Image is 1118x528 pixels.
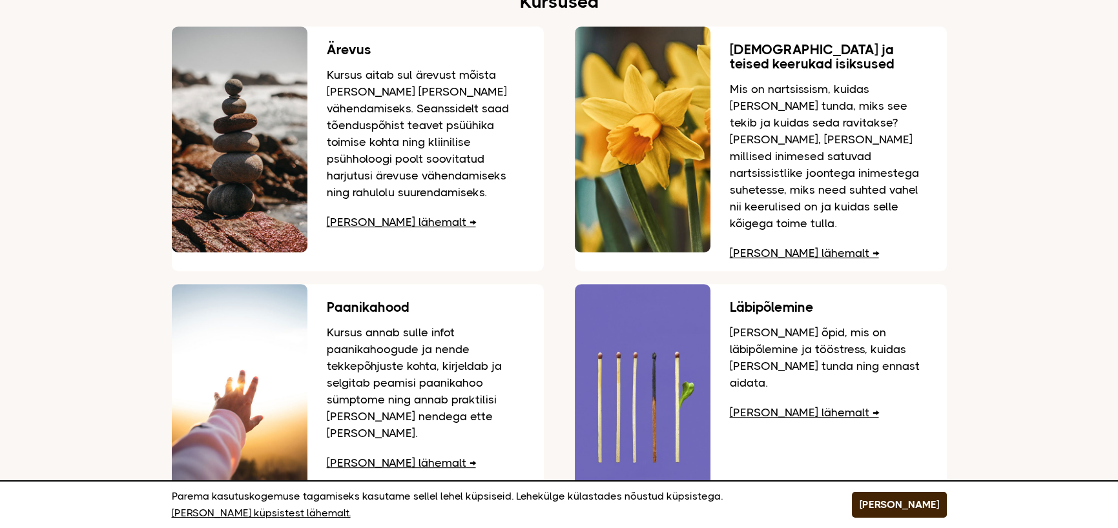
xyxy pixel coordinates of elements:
img: Nartsissid [575,26,710,252]
p: Kursus annab sulle infot paanikahoogude ja nende tekkepõhjuste kohta, kirjeldab ja selgitab peami... [327,324,524,442]
p: Kursus aitab sul ärevust mõista [PERSON_NAME] [PERSON_NAME] vähendamiseks. Seanssidelt saad tõend... [327,66,524,201]
h3: [DEMOGRAPHIC_DATA] ja teised keerukad isiksused [730,43,927,71]
a: [PERSON_NAME] küpsistest lähemalt. [172,505,351,522]
a: [PERSON_NAME] lähemalt [730,247,879,259]
a: [PERSON_NAME] lähemalt [327,216,476,228]
img: Viis tikku, üks põlenud [575,284,710,510]
h3: Ärevus [327,43,524,57]
p: Parema kasutuskogemuse tagamiseks kasutame sellel lehel küpsiseid. Lehekülge külastades nõustud k... [172,488,820,522]
a: [PERSON_NAME] lähemalt [730,406,879,419]
h3: Paanikahood [327,300,524,314]
a: [PERSON_NAME] lähemalt [327,456,476,469]
p: [PERSON_NAME] õpid, mis on läbipõlemine ja tööstress, kuidas [PERSON_NAME] tunda ning ennast aidata. [730,324,927,391]
img: Käsi suunatud loojuva päikse suunas [172,284,307,510]
img: Rannas teineteise peale hoolikalt laotud kivid, mis hoiavad tasakaalu [172,26,307,252]
p: Mis on nartsissism, kuidas [PERSON_NAME] tunda, miks see tekib ja kuidas seda ravitakse? [PERSON_... [730,81,927,232]
button: [PERSON_NAME] [852,492,947,518]
h3: Läbipõlemine [730,300,927,314]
